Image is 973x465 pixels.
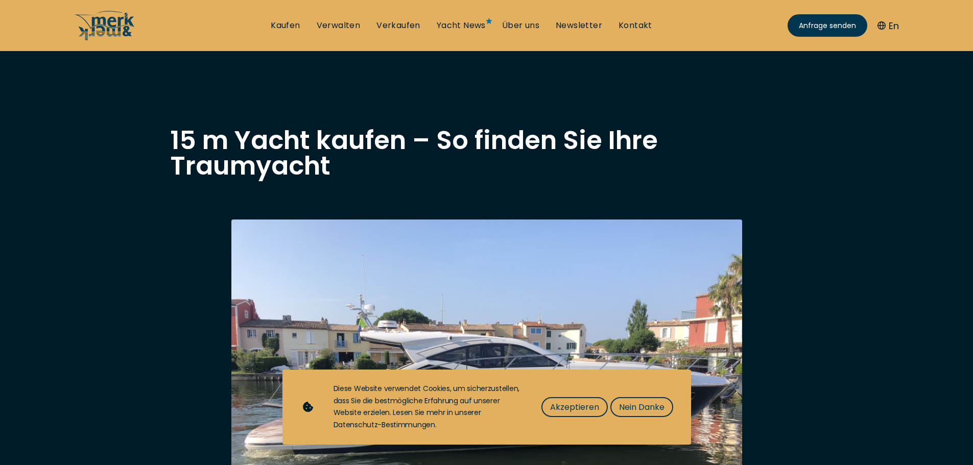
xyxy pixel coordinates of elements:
[550,401,599,413] span: Akzeptieren
[437,20,486,31] a: Yacht News
[170,128,803,179] h1: 15 m Yacht kaufen – So finden Sie Ihre Traumyacht
[502,20,539,31] a: Über uns
[541,397,608,417] button: Akzeptieren
[317,20,361,31] a: Verwalten
[376,20,420,31] a: Verkaufen
[556,20,602,31] a: Newsletter
[610,397,673,417] button: Nein Danke
[619,401,665,413] span: Nein Danke
[788,14,867,37] a: Anfrage senden
[799,20,856,31] span: Anfrage senden
[334,383,521,431] div: Diese Website verwendet Cookies, um sicherzustellen, dass Sie die bestmögliche Erfahrung auf unse...
[271,20,300,31] a: Kaufen
[334,420,435,430] a: Datenschutz-Bestimmungen
[877,19,899,33] button: En
[619,20,652,31] a: Kontakt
